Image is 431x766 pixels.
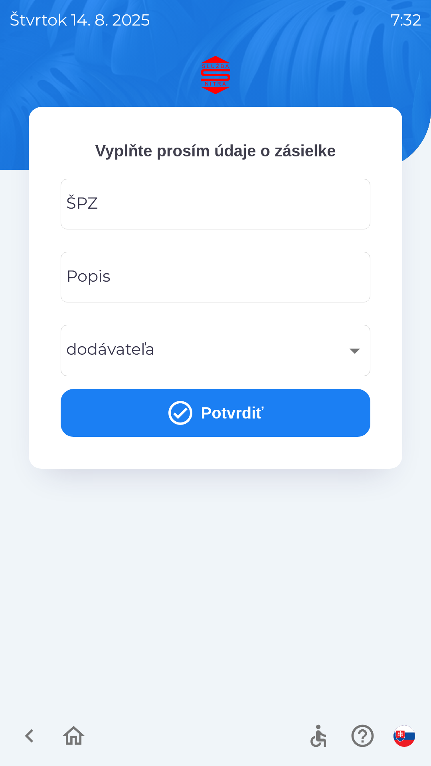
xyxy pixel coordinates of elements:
[10,8,150,32] p: štvrtok 14. 8. 2025
[393,725,415,747] img: sk flag
[61,389,370,437] button: Potvrdiť
[29,56,402,94] img: Logo
[61,139,370,163] p: Vyplňte prosím údaje o zásielke
[391,8,421,32] p: 7:32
